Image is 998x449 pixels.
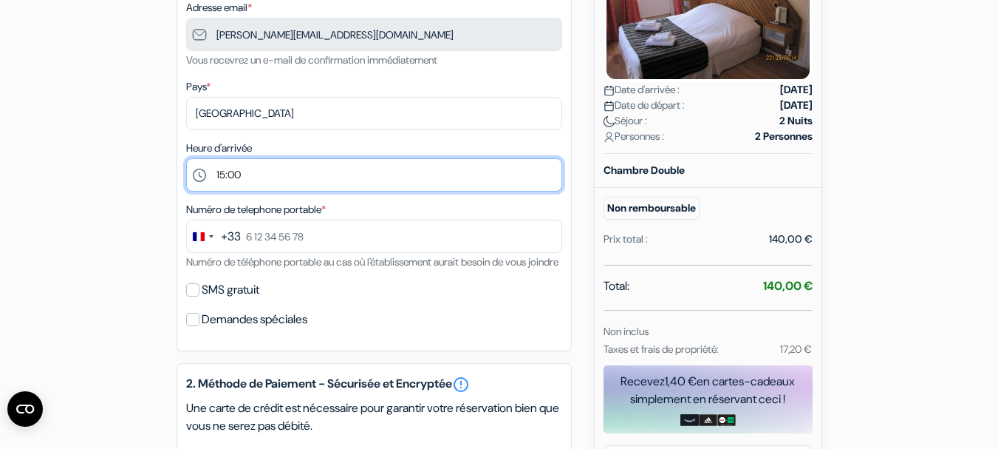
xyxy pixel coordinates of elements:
strong: 2 Nuits [779,113,813,129]
label: SMS gratuit [202,280,259,300]
b: Chambre Double [604,163,685,177]
small: Taxes et frais de propriété: [604,342,719,356]
small: Numéro de téléphone portable au cas où l'établissement aurait besoin de vous joindre [186,255,558,269]
span: Date d'arrivée : [604,82,680,98]
div: +33 [221,228,241,246]
label: Heure d'arrivée [186,141,252,156]
img: user_icon.svg [604,132,615,143]
div: Recevez en cartes-cadeaux simplement en réservant ceci ! [604,373,813,408]
img: moon.svg [604,116,615,127]
img: uber-uber-eats-card.png [717,414,736,426]
span: 1,40 € [665,374,697,389]
img: calendar.svg [604,85,615,96]
label: Numéro de telephone portable [186,202,326,217]
img: adidas-card.png [699,414,717,426]
img: amazon-card-no-text.png [680,414,699,426]
a: error_outline [452,376,470,394]
span: Séjour : [604,113,647,129]
div: 140,00 € [769,232,813,247]
span: Date de départ : [604,98,685,113]
label: Demandes spéciales [202,309,307,330]
input: Entrer adresse e-mail [186,18,562,51]
small: 17,20 € [780,342,812,356]
h5: 2. Méthode de Paiement - Sécurisée et Encryptée [186,376,562,394]
strong: [DATE] [780,98,813,113]
small: Vous recevrez un e-mail de confirmation immédiatement [186,53,437,67]
small: Non inclus [604,325,649,338]
img: calendar.svg [604,101,615,112]
input: 6 12 34 56 78 [186,220,562,253]
small: Non remboursable [604,197,700,220]
strong: 140,00 € [763,278,813,294]
button: Ouvrir le widget CMP [7,391,43,427]
label: Pays [186,79,211,95]
span: Total: [604,277,629,295]
span: Personnes : [604,129,664,144]
button: Change country, selected France (+33) [187,220,241,252]
div: Prix total : [604,232,648,247]
p: Une carte de crédit est nécessaire pour garantir votre réservation bien que vous ne serez pas déb... [186,399,562,435]
strong: [DATE] [780,82,813,98]
strong: 2 Personnes [755,129,813,144]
